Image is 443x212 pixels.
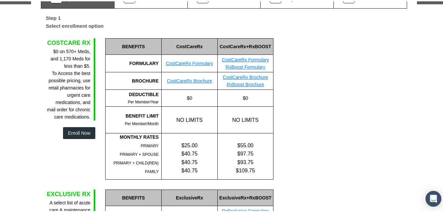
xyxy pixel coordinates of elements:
a: CostCareRx Formulary [166,59,213,65]
div: $40.75 [162,165,217,173]
label: Step 1 [41,11,66,21]
div: $93.75 [218,157,273,165]
div: $55.00 [218,140,273,148]
div: ExclusiveRx [161,188,217,205]
div: $0 on 570+ Meds, and 1,170 Meds for less than $5. To Access the best possible pricing, use retail... [46,47,90,119]
div: $0 [217,88,273,105]
span: FAMILY [145,168,159,173]
div: BENEFITS [105,37,161,53]
div: CostCareRx+RxBOOST [217,37,273,53]
div: COSTCARE RX [46,37,90,46]
a: CostCareRx Formulary [222,56,269,61]
a: CostCareRx Brochure [167,77,212,82]
span: PRIMARY + CHILD(REN) [113,159,159,164]
a: RxBoost Brochure [227,81,264,86]
a: RxBoost Formulary [226,63,265,68]
div: $25.00 [162,140,217,148]
div: EXCLUSIVE RX [46,188,90,197]
div: $0 [161,88,217,105]
div: NO LIMITS [217,105,273,132]
div: BENEFITS [105,188,161,205]
div: CostCareRx [161,37,217,53]
div: BENEFIT LIMIT [106,111,159,118]
span: PRIMARY + SPOUSE [120,151,159,156]
div: $97.75 [218,148,273,157]
div: $40.75 [162,148,217,157]
span: Per Member/Year [128,98,159,103]
div: MONTHLY RATES [106,132,159,139]
span: Per Member/Month [125,120,159,125]
div: NO LIMITS [161,105,217,132]
div: ExclusiveRx+RxBOOST [217,188,273,205]
div: $109.75 [218,165,273,173]
button: Enroll Now [63,126,95,138]
div: BROCHURE [105,71,161,88]
div: Open Intercom Messenger [426,190,441,205]
label: Select enrollment option [41,21,109,31]
div: FORMULARY [105,53,161,71]
div: $40.75 [162,157,217,165]
div: DEDUCTIBLE [106,89,159,97]
span: PRIMARY [141,142,159,147]
a: CostCareRx Brochure [223,73,268,79]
